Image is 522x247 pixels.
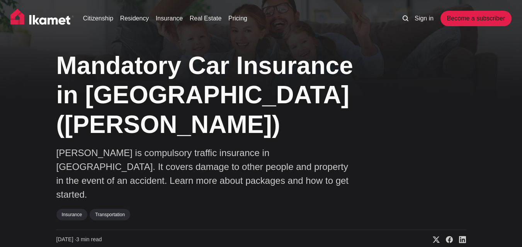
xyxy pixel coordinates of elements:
a: Share on Facebook [440,236,453,244]
time: 3 min read [56,236,102,244]
p: [PERSON_NAME] is compulsory traffic insurance in [GEOGRAPHIC_DATA]. It covers damage to other peo... [56,146,358,202]
h1: Mandatory Car Insurance in [GEOGRAPHIC_DATA] ([PERSON_NAME]) [56,51,381,139]
a: Become a subscriber [440,11,512,26]
a: Transportation [90,209,130,220]
a: Insurance [156,14,183,23]
a: Residency [120,14,149,23]
a: Pricing [228,14,247,23]
a: Share on X [427,236,440,244]
span: [DATE] ∙ [56,236,77,242]
a: Citizenship [83,14,113,23]
a: Sign in [415,14,434,23]
a: Share on Linkedin [453,236,466,244]
a: Real Estate [190,14,222,23]
a: Insurance [56,209,88,220]
img: Ikamet home [10,9,74,28]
